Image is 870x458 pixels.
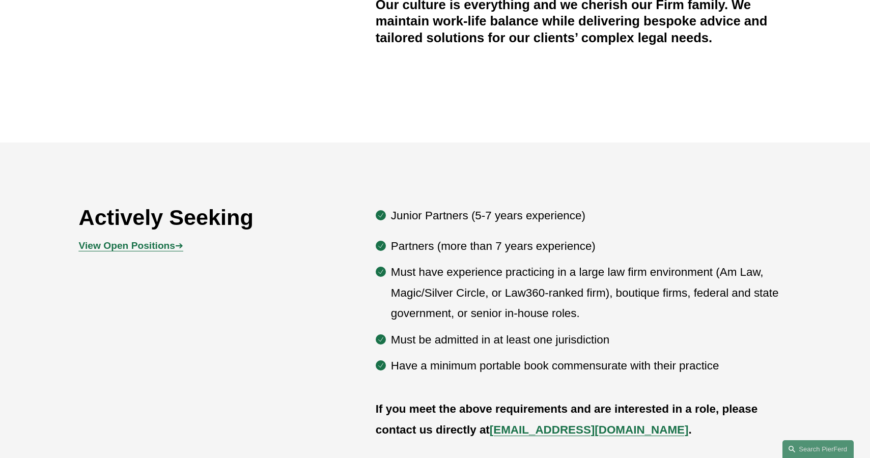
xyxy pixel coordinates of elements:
[391,356,792,376] p: Have a minimum portable book commensurate with their practice
[782,440,854,458] a: Search this site
[391,206,792,226] p: Junior Partners (5-7 years experience)
[391,262,792,324] p: Must have experience practicing in a large law firm environment (Am Law, Magic/Silver Circle, or ...
[79,240,183,251] a: View Open Positions➔
[79,240,183,251] span: ➔
[391,236,792,256] p: Partners (more than 7 years experience)
[688,423,691,436] strong: .
[79,240,175,251] strong: View Open Positions
[391,330,792,350] p: Must be admitted in at least one jurisdiction
[490,423,689,436] a: [EMAIL_ADDRESS][DOMAIN_NAME]
[376,403,761,436] strong: If you meet the above requirements and are interested in a role, please contact us directly at
[79,204,317,231] h2: Actively Seeking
